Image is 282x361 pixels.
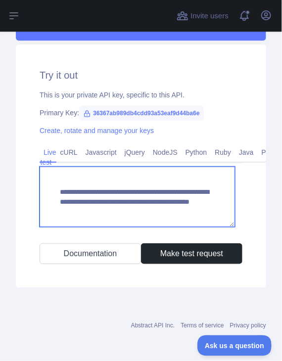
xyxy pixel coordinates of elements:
a: Privacy policy [230,322,266,329]
span: Invite users [190,10,229,22]
a: jQuery [121,144,149,160]
h2: Try it out [40,68,242,82]
span: 36367ab989db4cdd93a53eaf9d44ba6e [79,106,203,121]
a: Abstract API Inc. [131,322,175,329]
a: Ruby [211,144,235,160]
a: Terms of service [181,322,224,329]
a: Documentation [40,243,141,264]
div: This is your private API key, specific to this API. [40,90,242,100]
a: PHP [258,144,280,160]
a: Create, rotate and manage your keys [40,127,154,135]
a: Live test [40,144,56,170]
a: cURL [56,144,82,160]
iframe: Toggle Customer Support [197,335,272,356]
a: NodeJS [149,144,182,160]
a: Javascript [82,144,121,160]
a: Java [235,144,258,160]
a: Python [182,144,211,160]
div: Primary Key: [40,108,242,118]
button: Invite users [175,8,231,24]
button: Make test request [141,243,242,264]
